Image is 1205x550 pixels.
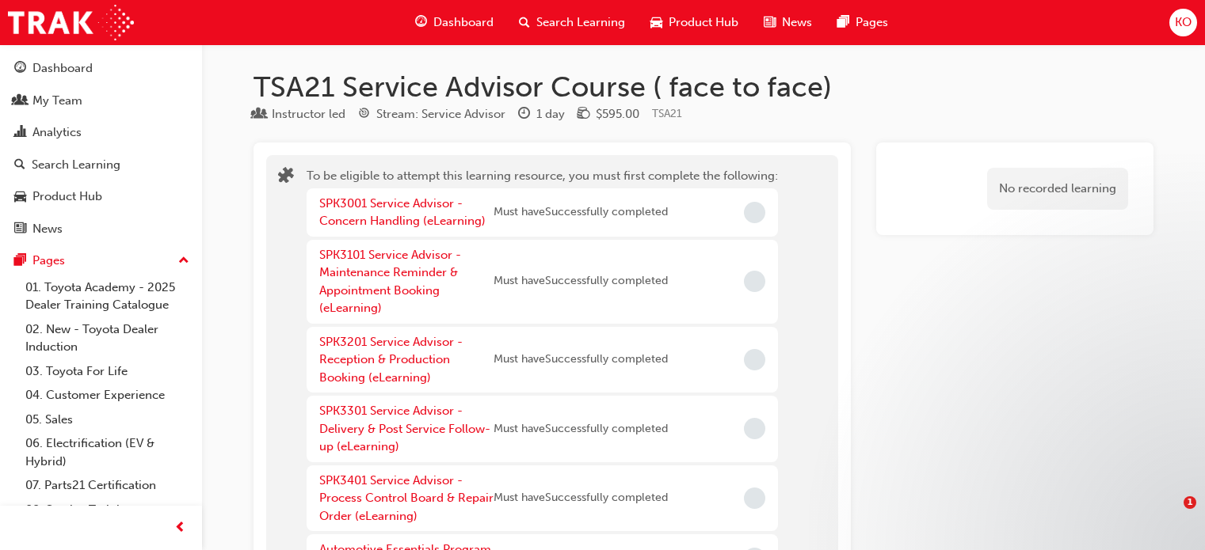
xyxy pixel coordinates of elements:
span: Pages [856,13,888,32]
span: 1 [1184,496,1196,509]
span: prev-icon [174,518,186,538]
span: car-icon [650,13,662,32]
div: Product Hub [32,188,102,206]
a: SPK3101 Service Advisor - Maintenance Reminder & Appointment Booking (eLearning) [319,248,461,316]
button: DashboardMy TeamAnalyticsSearch LearningProduct HubNews [6,51,196,246]
a: search-iconSearch Learning [506,6,638,39]
div: Stream [358,104,505,124]
span: Learning resource code [652,107,682,120]
div: Duration [518,104,565,124]
a: Search Learning [6,150,196,180]
span: Must have Successfully completed [494,351,668,369]
span: Must have Successfully completed [494,420,668,438]
span: pages-icon [14,254,26,268]
span: Incomplete [744,487,765,509]
button: Pages [6,246,196,275]
span: Must have Successfully completed [494,203,668,222]
a: 04. Customer Experience [19,383,196,408]
div: Price [578,104,639,124]
a: 03. Toyota For Life [19,359,196,384]
span: News [782,13,812,32]
span: Incomplete [744,271,765,292]
span: Incomplete [744,418,765,439]
a: pages-iconPages [825,6,901,39]
a: 08. Service Training [19,498,196,522]
div: No recorded learning [987,168,1128,210]
span: search-icon [14,158,25,173]
span: car-icon [14,190,26,204]
span: puzzle-icon [278,169,294,187]
div: Dashboard [32,59,93,78]
span: Search Learning [536,13,625,32]
span: KO [1175,13,1192,32]
div: News [32,220,63,238]
a: 06. Electrification (EV & Hybrid) [19,431,196,473]
div: Pages [32,252,65,270]
h1: TSA21 Service Advisor Course ( face to face) [254,70,1154,104]
span: Incomplete [744,202,765,223]
div: Analytics [32,123,82,142]
span: search-icon [519,13,530,32]
span: Must have Successfully completed [494,489,668,507]
span: news-icon [764,13,776,32]
div: Instructor led [272,105,345,123]
span: pages-icon [837,13,849,32]
a: car-iconProduct Hub [638,6,751,39]
a: 07. Parts21 Certification [19,473,196,498]
a: My Team [6,86,196,116]
a: SPK3401 Service Advisor - Process Control Board & Repair Order (eLearning) [319,473,494,523]
a: 02. New - Toyota Dealer Induction [19,317,196,359]
span: chart-icon [14,126,26,140]
span: people-icon [14,94,26,108]
div: $595.00 [596,105,639,123]
img: Trak [8,5,134,40]
span: guage-icon [415,13,427,32]
span: clock-icon [518,108,530,122]
span: up-icon [178,251,189,271]
a: News [6,214,196,244]
a: SPK3301 Service Advisor - Delivery & Post Service Follow-up (eLearning) [319,404,490,453]
span: Incomplete [744,349,765,370]
a: Product Hub [6,182,196,211]
a: 05. Sales [19,408,196,432]
a: SPK3201 Service Advisor - Reception & Production Booking (eLearning) [319,335,463,385]
div: Search Learning [32,156,120,174]
span: Must have Successfully completed [494,272,668,290]
a: SPK3001 Service Advisor - Concern Handling (eLearning) [319,196,486,229]
a: news-iconNews [751,6,825,39]
a: 01. Toyota Academy - 2025 Dealer Training Catalogue [19,275,196,317]
span: news-icon [14,222,26,237]
div: Type [254,104,345,124]
span: money-icon [578,108,589,122]
div: Stream: Service Advisor [376,105,505,123]
a: Analytics [6,118,196,147]
a: Dashboard [6,54,196,83]
span: Product Hub [669,13,738,32]
span: guage-icon [14,62,26,76]
span: target-icon [358,108,370,122]
span: Dashboard [433,13,494,32]
iframe: Intercom live chat [1151,496,1189,534]
a: guage-iconDashboard [402,6,506,39]
span: learningResourceType_INSTRUCTOR_LED-icon [254,108,265,122]
div: My Team [32,92,82,110]
button: KO [1169,9,1197,36]
div: 1 day [536,105,565,123]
